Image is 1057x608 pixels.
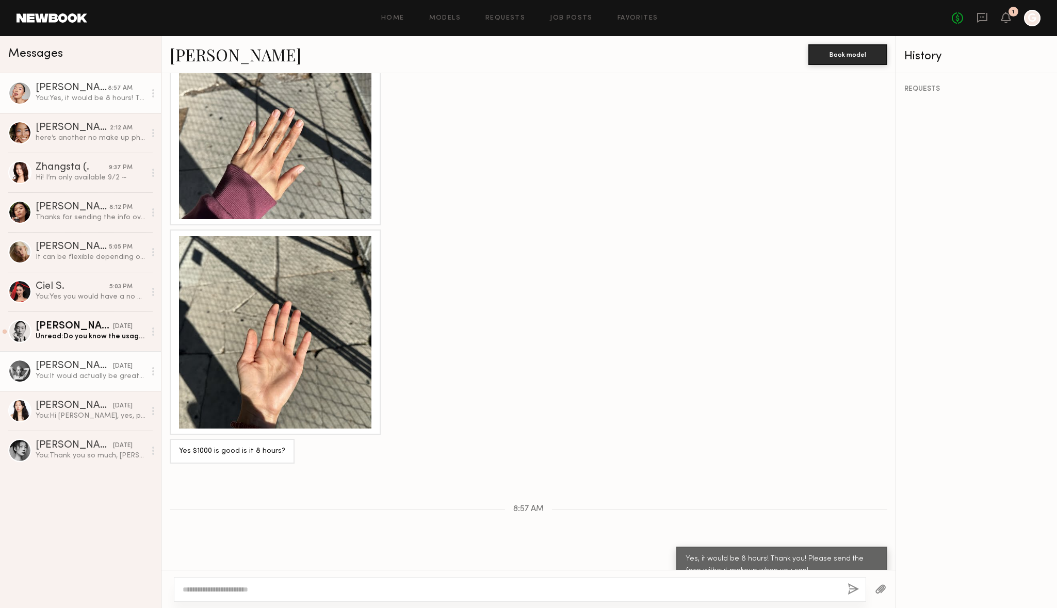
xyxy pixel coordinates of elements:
div: Zhangsta (. [36,162,109,173]
div: [PERSON_NAME] [36,242,109,252]
a: Book model [808,50,887,58]
div: here’s another no make up photo taken in better day light [36,133,145,143]
div: [PERSON_NAME] [36,361,113,371]
div: [PERSON_NAME] [36,123,110,133]
a: [PERSON_NAME] [170,43,301,65]
a: Requests [485,15,525,22]
div: REQUESTS [904,86,1049,93]
div: 8:12 PM [109,203,133,212]
div: 5:05 PM [109,242,133,252]
div: Yes, it would be 8 hours! Thank you! Please send the face without makeup when you can! [686,553,878,577]
div: You: Thank you so much, [PERSON_NAME] [36,451,145,461]
div: 5:03 PM [109,282,133,292]
div: [DATE] [113,401,133,411]
span: 8:57 AM [513,505,544,514]
div: It can be flexible depending on hours & usage! [36,252,145,262]
div: Unread: Do you know the usage details for this project? [36,332,145,341]
div: [PERSON_NAME] [36,440,113,451]
a: Models [429,15,461,22]
div: Yes $1000 is good is it 8 hours? [179,446,285,457]
div: You: It would actually be great to get a selfie with teeth, also if you don't mind. What is your ... [36,371,145,381]
a: Favorites [617,15,658,22]
div: [PERSON_NAME] [36,202,109,212]
div: History [904,51,1049,62]
div: 1 [1012,9,1015,15]
div: [PERSON_NAME] [36,401,113,411]
div: 9:37 PM [109,163,133,173]
div: [PERSON_NAME] [36,83,108,93]
div: 2:12 AM [110,123,133,133]
div: You: Hi [PERSON_NAME], yes, please send them over. What is your availability the first week of Sept? [36,411,145,421]
div: Ciel S. [36,282,109,292]
div: Thanks for sending the info over! I’m available for those dates but the lowest I can go for the d... [36,212,145,222]
div: Hi! I’m only available 9/2 ~ [36,173,145,183]
button: Book model [808,44,887,65]
div: You: Yes, it would be 8 hours! Thank you! Please send the face without makeup when you can! [36,93,145,103]
div: [DATE] [113,322,133,332]
a: Job Posts [550,15,593,22]
div: [DATE] [113,441,133,451]
span: Messages [8,48,63,60]
a: G [1024,10,1040,26]
div: You: Yes you would have a no makeup look, as you'll be wearing a facial sheet mask. We would do v... [36,292,145,302]
div: [DATE] [113,361,133,371]
a: Home [381,15,404,22]
div: [PERSON_NAME] [36,321,113,332]
div: 8:57 AM [108,84,133,93]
